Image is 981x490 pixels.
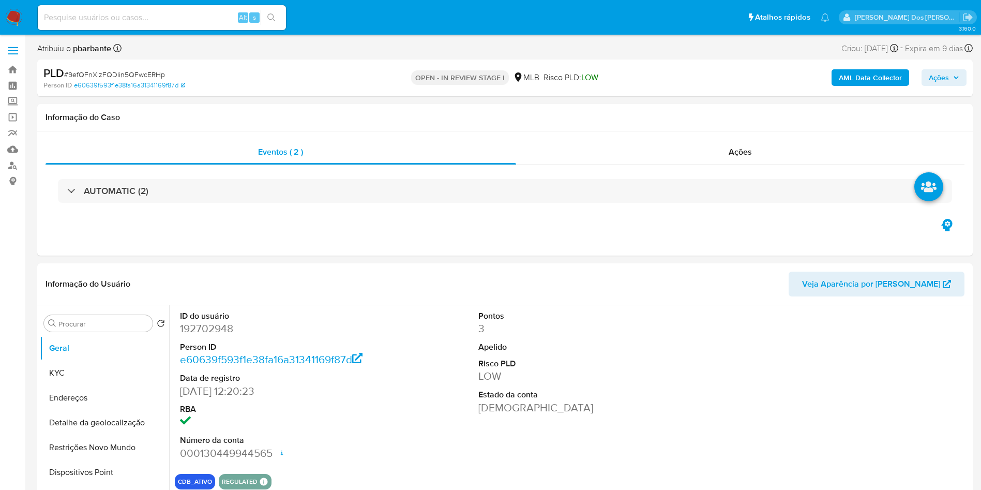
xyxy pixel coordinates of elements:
span: Expira em 9 dias [905,43,963,54]
div: Criou: [DATE] [841,41,898,55]
dd: 3 [478,321,667,336]
button: search-icon [261,10,282,25]
h1: Informação do Caso [46,112,964,123]
span: Alt [239,12,247,22]
span: Risco PLD: [544,72,598,83]
dt: Número da conta [180,435,369,446]
dt: ID do usuário [180,310,369,322]
button: Dispositivos Point [40,460,169,485]
a: e60639f593f1e38fa16a31341169f87d [74,81,185,90]
button: Ações [922,69,967,86]
span: Atalhos rápidos [755,12,810,23]
p: priscilla.barbante@mercadopago.com.br [855,12,959,22]
div: AUTOMATIC (2) [58,179,952,203]
dt: Risco PLD [478,358,667,369]
div: MLB [513,72,539,83]
dd: 000130449944565 [180,446,369,461]
button: Procurar [48,319,56,328]
a: e60639f593f1e38fa16a31341169f87d [180,352,363,367]
span: Atribuiu o [37,43,111,54]
button: AML Data Collector [832,69,909,86]
span: Ações [729,146,752,158]
dd: [DEMOGRAPHIC_DATA] [478,400,667,415]
dt: Data de registro [180,373,369,384]
span: LOW [581,71,598,83]
span: s [253,12,256,22]
button: Retornar ao pedido padrão [157,319,165,331]
button: Endereços [40,385,169,410]
dt: Person ID [180,341,369,353]
span: Ações [929,69,949,86]
dd: LOW [478,369,667,383]
a: Sair [962,12,973,23]
dd: [DATE] 12:20:23 [180,384,369,398]
p: OPEN - IN REVIEW STAGE I [411,70,509,85]
button: Detalhe da geolocalização [40,410,169,435]
dd: 192702948 [180,321,369,336]
b: PLD [43,65,64,81]
span: Eventos ( 2 ) [258,146,303,158]
span: # 9efQFnXlzFQDIin5QFwcERHp [64,69,165,80]
input: Pesquise usuários ou casos... [38,11,286,24]
dt: Estado da conta [478,389,667,400]
b: Person ID [43,81,72,90]
input: Procurar [58,319,148,329]
dt: Pontos [478,310,667,322]
button: KYC [40,361,169,385]
button: Restrições Novo Mundo [40,435,169,460]
dt: Apelido [478,341,667,353]
button: Veja Aparência por [PERSON_NAME] [789,272,964,296]
a: Notificações [821,13,829,22]
dt: RBA [180,404,369,415]
b: AML Data Collector [839,69,902,86]
button: Geral [40,336,169,361]
span: Veja Aparência por [PERSON_NAME] [802,272,940,296]
h3: AUTOMATIC (2) [84,185,148,197]
h1: Informação do Usuário [46,279,130,289]
b: pbarbante [71,42,111,54]
span: - [900,41,903,55]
